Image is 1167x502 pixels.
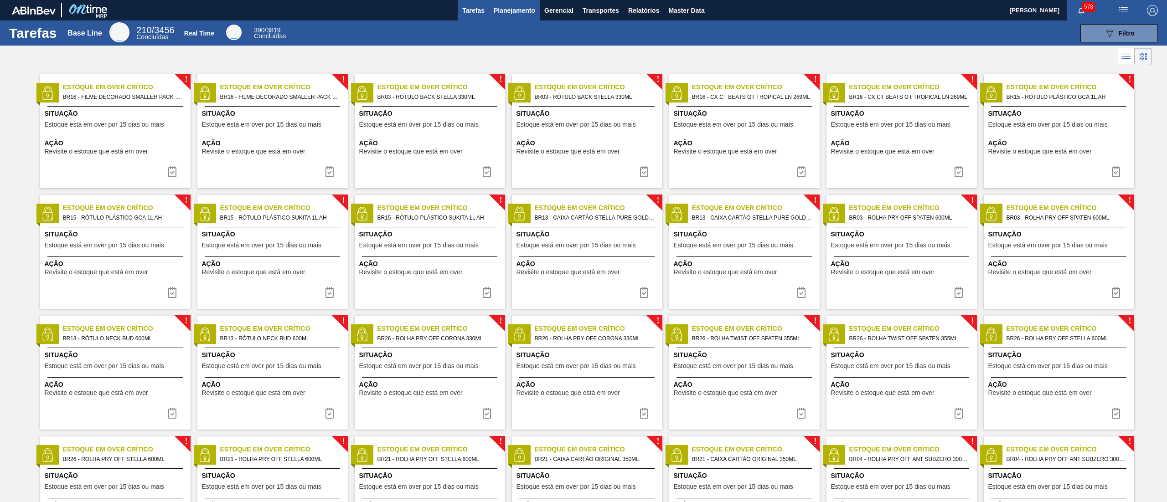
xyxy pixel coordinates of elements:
button: Notificações [1067,4,1096,17]
h1: Tarefas [9,28,57,38]
span: Estoque em Over Crítico [220,445,348,454]
img: icon-task complete [953,166,964,177]
span: Ação [202,138,346,148]
span: Ação [202,380,346,389]
span: ! [1128,76,1131,83]
span: BR21 - CAIXA CARTÃO ORIGINAL 350ML [535,454,655,464]
span: Estoque está em over por 15 dias ou mais [359,363,479,369]
img: icon-task complete [953,287,964,298]
button: Filtro [1080,24,1158,42]
img: status [670,448,683,462]
span: Situação [988,471,1132,481]
div: Completar tarefa: 29984038 [1105,404,1127,422]
span: Revisite o estoque que está em over [988,148,1092,155]
span: BR15 - RÓTULO PLÁSTICO SUKITA 1L AH [377,213,498,223]
span: Estoque em Over Crítico [692,82,820,92]
div: Base Line [67,29,102,37]
span: Revisite o estoque que está em over [674,269,777,276]
img: status [512,448,526,462]
span: Estoque está em over por 15 dias ou mais [45,242,164,249]
img: status [198,328,212,341]
span: ! [185,76,187,83]
img: status [355,328,369,341]
span: BR15 - RÓTULO PLÁSTICO GCA 1L AH [63,213,183,223]
span: Revisite o estoque que está em over [45,269,148,276]
img: status [670,86,683,100]
span: Situação [831,471,975,481]
span: Estoque em Over Crítico [377,324,505,333]
span: Estoque está em over por 15 dias ou mais [674,121,793,128]
span: ! [499,318,502,324]
span: BR13 - CAIXA CARTÃO STELLA PURE GOLD 269ML [535,213,655,223]
div: Completar tarefa: 29984028 [161,163,183,181]
span: Situação [45,350,188,360]
span: Estoque está em over por 15 dias ou mais [988,121,1108,128]
span: BR15 - RÓTULO PLÁSTICO GCA 1L AH [1007,92,1127,102]
img: icon-task complete [167,408,178,419]
span: Estoque em Over Crítico [220,82,348,92]
img: userActions [1118,5,1129,16]
span: BR26 - ROLHA TWIST OFF SPATEN 355ML [849,333,970,343]
span: ! [342,197,345,204]
span: ! [342,76,345,83]
span: ! [656,438,659,445]
span: Estoque em Over Crítico [692,324,820,333]
button: icon-task complete [319,283,341,302]
span: ! [185,438,187,445]
span: ! [185,318,187,324]
span: Situação [988,350,1132,360]
img: status [984,86,998,100]
div: Base Line [109,22,129,42]
div: Completar tarefa: 29984036 [633,404,655,422]
img: status [355,448,369,462]
span: Estoque em Over Crítico [849,203,977,213]
span: Revisite o estoque que está em over [359,148,463,155]
button: icon-task complete [1105,404,1127,422]
span: Estoque em Over Crítico [692,445,820,454]
img: status [41,207,54,220]
div: Completar tarefa: 29984030 [790,163,812,181]
img: status [512,207,526,220]
button: icon-task complete [948,404,970,422]
span: BR16 - FILME DECORADO SMALLER PACK 269ML [220,92,341,102]
span: Situação [831,230,975,239]
span: Situação [674,109,817,118]
span: Situação [516,109,660,118]
span: Situação [359,230,503,239]
span: ! [971,197,974,204]
span: Ação [359,380,503,389]
span: Revisite o estoque que está em over [202,269,305,276]
span: ! [499,438,502,445]
span: ! [342,438,345,445]
img: status [984,207,998,220]
span: Revisite o estoque que está em over [988,389,1092,396]
img: status [827,207,841,220]
span: Estoque está em over por 15 dias ou mais [674,242,793,249]
span: Estoque em Over Crítico [377,445,505,454]
span: Revisite o estoque que está em over [202,148,305,155]
span: ! [814,318,816,324]
span: BR26 - ROLHA PRY OFF CORONA 330ML [377,333,498,343]
img: status [512,328,526,341]
span: Estoque está em over por 15 dias ou mais [516,242,636,249]
span: Estoque está em over por 15 dias ou mais [831,242,950,249]
span: Situação [45,109,188,118]
img: status [670,328,683,341]
img: status [355,207,369,220]
button: icon-task complete [633,163,655,181]
span: Estoque em Over Crítico [377,203,505,213]
span: BR21 - ROLHA PRY OFF STELLA 600ML [220,454,341,464]
span: Revisite o estoque que está em over [516,389,620,396]
button: icon-task complete [319,163,341,181]
span: Estoque em Over Crítico [1007,82,1134,92]
span: Ação [516,380,660,389]
span: Estoque em Over Crítico [1007,203,1134,213]
img: status [198,448,212,462]
img: icon-task complete [324,408,335,419]
img: icon-task complete [639,408,650,419]
img: icon-task complete [1110,166,1121,177]
div: Completar tarefa: 29984033 [790,283,812,302]
span: Ação [516,138,660,148]
button: icon-task complete [948,283,970,302]
img: icon-task complete [167,166,178,177]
